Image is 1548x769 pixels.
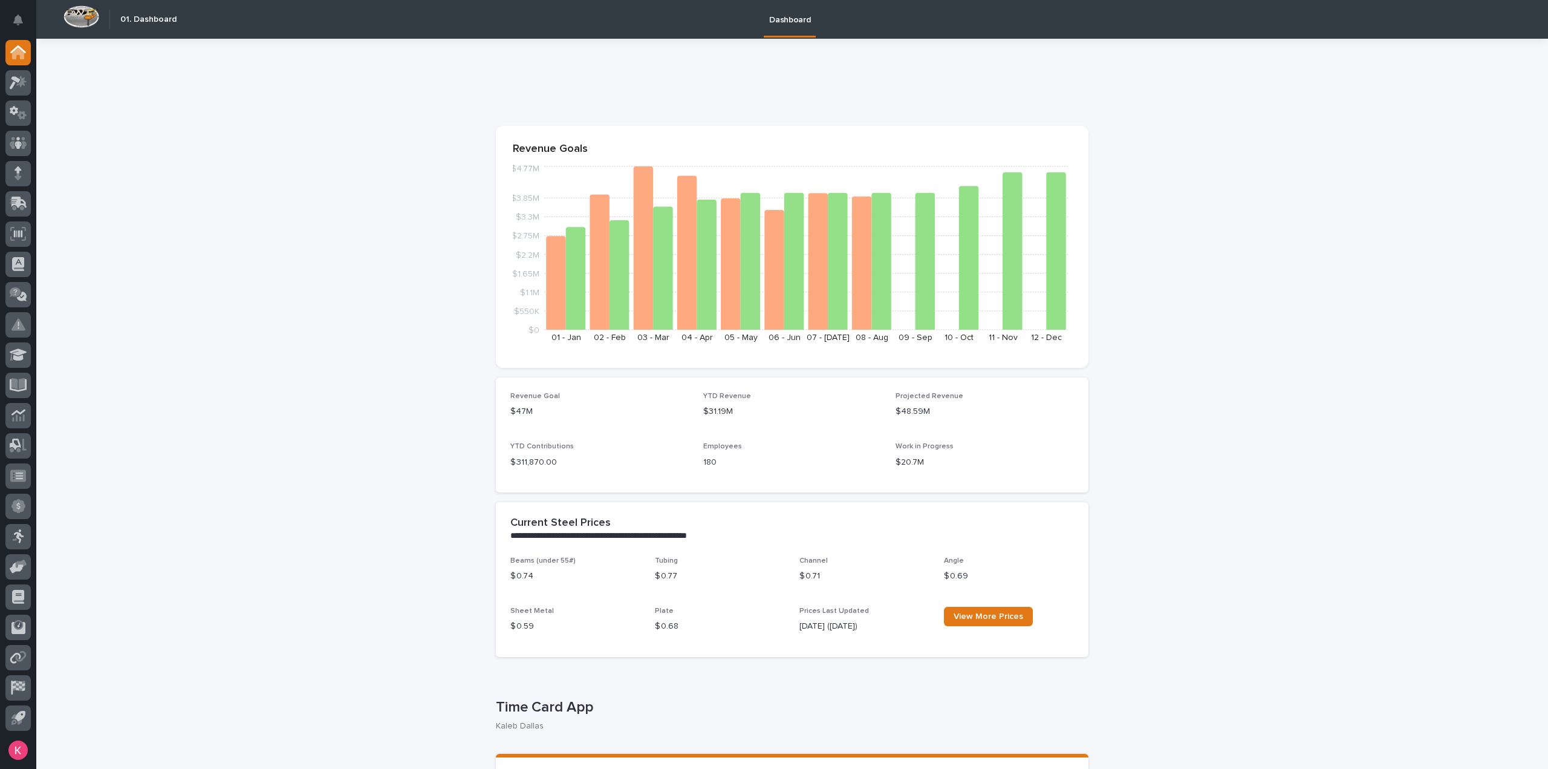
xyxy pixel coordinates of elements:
text: 10 - Oct [945,333,974,342]
p: $ 0.69 [944,570,1074,583]
p: $ 311,870.00 [510,456,689,469]
tspan: $3.85M [511,194,539,203]
p: Kaleb Dallas [496,721,1079,731]
span: View More Prices [954,612,1023,621]
p: $ 0.59 [510,620,640,633]
div: Notifications [15,15,31,34]
tspan: $550K [514,307,539,315]
span: Work in Progress [896,443,954,450]
p: $ 0.68 [655,620,785,633]
p: $31.19M [703,405,882,418]
text: 08 - Aug [856,333,888,342]
p: Time Card App [496,699,1084,716]
span: Channel [799,557,828,564]
span: Angle [944,557,964,564]
text: 12 - Dec [1031,333,1062,342]
text: 11 - Nov [989,333,1018,342]
p: $ 0.74 [510,570,640,583]
p: [DATE] ([DATE]) [799,620,929,633]
tspan: $1.65M [512,269,539,278]
img: Workspace Logo [63,5,99,28]
p: 180 [703,456,882,469]
span: Projected Revenue [896,393,963,400]
span: Employees [703,443,742,450]
text: 01 - Jan [551,333,581,342]
tspan: $2.2M [516,250,539,259]
text: 09 - Sep [899,333,932,342]
span: Plate [655,607,674,615]
text: 07 - [DATE] [807,333,850,342]
tspan: $0 [528,326,539,335]
text: 06 - Jun [769,333,801,342]
p: $20.7M [896,456,1074,469]
span: Beams (under 55#) [510,557,576,564]
text: 05 - May [724,333,758,342]
p: $48.59M [896,405,1074,418]
text: 03 - Mar [637,333,669,342]
tspan: $4.77M [511,165,539,173]
h2: Current Steel Prices [510,517,611,530]
span: Tubing [655,557,678,564]
tspan: $2.75M [512,232,539,240]
p: $ 0.71 [799,570,929,583]
tspan: $1.1M [520,288,539,296]
p: $47M [510,405,689,418]
text: 02 - Feb [594,333,626,342]
p: $ 0.77 [655,570,785,583]
span: YTD Contributions [510,443,574,450]
tspan: $3.3M [516,213,539,221]
span: Revenue Goal [510,393,560,400]
h2: 01. Dashboard [120,15,177,25]
button: Notifications [5,7,31,33]
text: 04 - Apr [681,333,713,342]
p: Revenue Goals [513,143,1072,156]
span: YTD Revenue [703,393,751,400]
span: Prices Last Updated [799,607,869,615]
a: View More Prices [944,607,1033,626]
button: users-avatar [5,738,31,763]
span: Sheet Metal [510,607,554,615]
